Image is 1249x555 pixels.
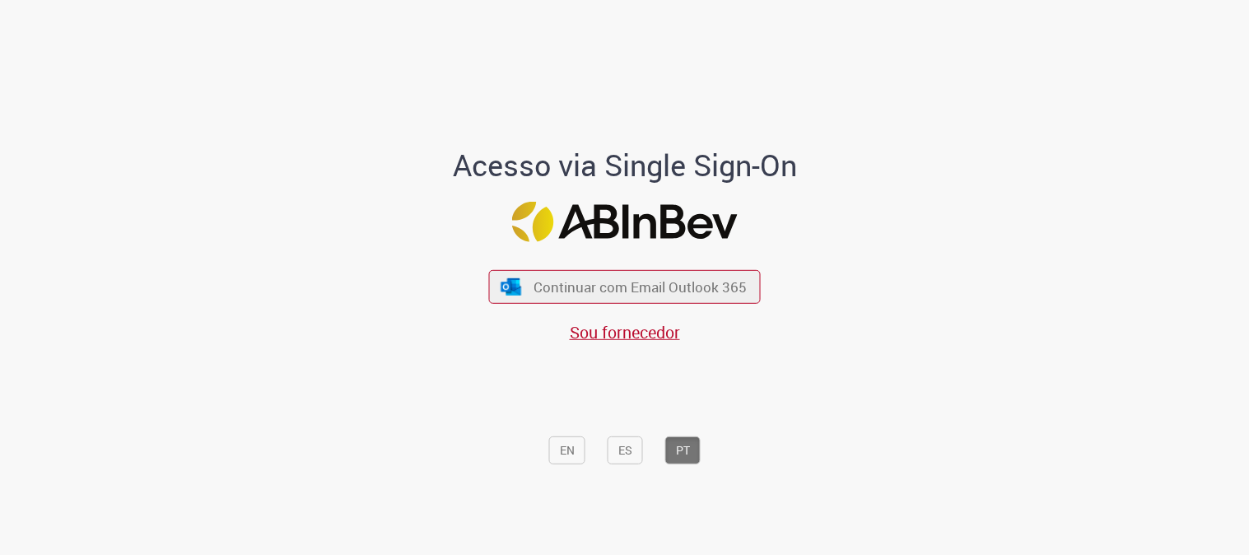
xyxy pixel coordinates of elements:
h1: Acesso via Single Sign-On [396,149,853,182]
button: ícone Azure/Microsoft 360 Continuar com Email Outlook 365 [489,270,761,304]
img: ícone Azure/Microsoft 360 [499,277,522,295]
img: Logo ABInBev [512,201,738,241]
button: PT [665,436,701,464]
span: Continuar com Email Outlook 365 [534,277,747,296]
a: Sou fornecedor [570,321,680,343]
button: ES [608,436,643,464]
button: EN [549,436,585,464]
